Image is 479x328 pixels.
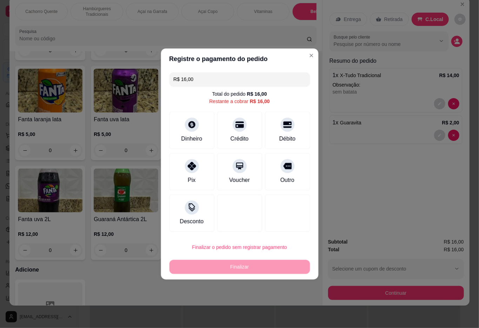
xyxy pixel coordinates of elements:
header: Registre o pagamento do pedido [161,48,318,69]
div: Pix [188,176,195,184]
input: Ex.: hambúrguer de cordeiro [173,72,306,86]
div: Outro [280,176,294,184]
div: Débito [279,135,295,143]
div: Total do pedido [212,91,267,98]
div: Dinheiro [181,135,202,143]
button: Finalizar o pedido sem registrar pagamento [169,240,310,254]
div: Voucher [229,176,250,184]
div: R$ 16,00 [247,91,267,98]
div: Desconto [180,217,204,226]
div: R$ 16,00 [250,98,270,105]
div: Crédito [231,135,249,143]
div: Restante a cobrar [209,98,270,105]
button: Close [306,50,317,61]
